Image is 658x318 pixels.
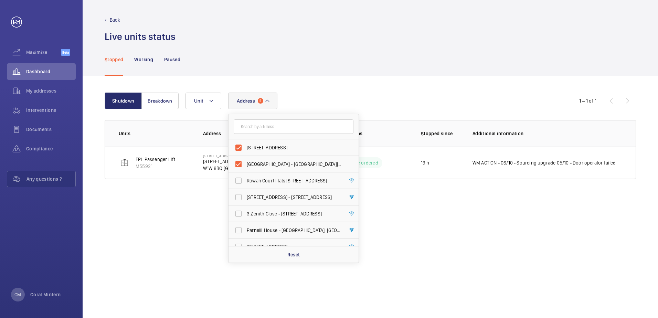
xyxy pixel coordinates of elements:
[247,210,341,217] span: 3 Zenith Close - [STREET_ADDRESS]
[119,130,192,137] p: Units
[247,161,341,168] span: [GEOGRAPHIC_DATA] - [GEOGRAPHIC_DATA][STREET_ADDRESS]
[30,291,61,298] p: Coral Mintern
[120,159,129,167] img: elevator.svg
[26,68,76,75] span: Dashboard
[473,130,622,137] p: Additional information
[26,126,76,133] span: Documents
[247,194,341,201] span: [STREET_ADDRESS] - [STREET_ADDRESS]
[421,159,429,166] p: 19 h
[237,98,255,104] span: Address
[164,56,180,63] p: Paused
[203,154,267,158] p: [STREET_ADDRESS]
[26,145,76,152] span: Compliance
[110,17,120,23] p: Back
[105,56,123,63] p: Stopped
[141,93,179,109] button: Breakdown
[26,49,61,56] span: Maximize
[247,227,341,234] span: Parnelli House - [GEOGRAPHIC_DATA], [GEOGRAPHIC_DATA]
[136,156,175,163] p: EPL Passenger Lift
[26,87,76,94] span: My addresses
[26,107,76,114] span: Interventions
[185,93,221,109] button: Unit
[105,93,142,109] button: Shutdown
[228,93,277,109] button: Address2
[421,130,461,137] p: Stopped since
[194,98,203,104] span: Unit
[258,98,263,104] span: 2
[473,159,616,166] p: WM ACTION - 06/10 - Sourcing upgrade 05/10 - Door operator failed
[203,158,267,165] p: [STREET_ADDRESS]
[136,163,175,170] p: M55921
[247,177,341,184] span: Rowan Court Flats [STREET_ADDRESS]
[203,165,267,172] p: W1W 8BQ [GEOGRAPHIC_DATA]
[247,144,341,151] span: [STREET_ADDRESS]
[247,243,341,250] span: [STREET_ADDRESS]
[105,30,176,43] h1: Live units status
[203,130,301,137] p: Address
[14,291,21,298] p: CM
[234,119,353,134] input: Search by address
[61,49,70,56] span: Beta
[26,176,75,182] span: Any questions ?
[579,97,596,104] div: 1 – 1 of 1
[287,251,300,258] p: Reset
[134,56,153,63] p: Working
